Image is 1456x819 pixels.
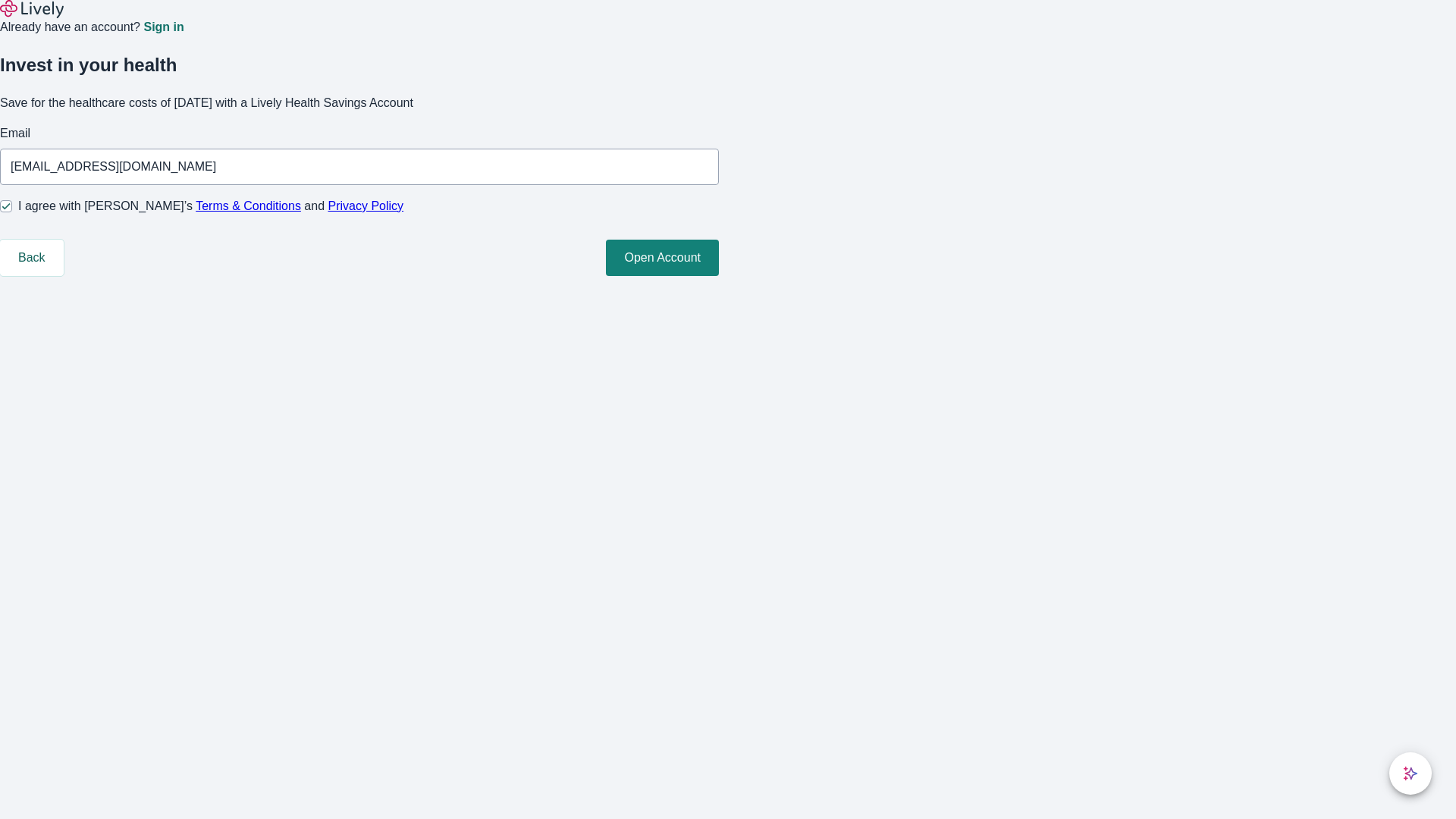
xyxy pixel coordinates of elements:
a: Terms & Conditions [196,199,301,212]
span: I agree with [PERSON_NAME]’s and [18,197,403,215]
svg: Lively AI Assistant [1403,766,1418,781]
button: Open Account [606,240,719,276]
a: Privacy Policy [328,199,404,212]
a: Sign in [143,21,184,33]
button: chat [1389,752,1432,795]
